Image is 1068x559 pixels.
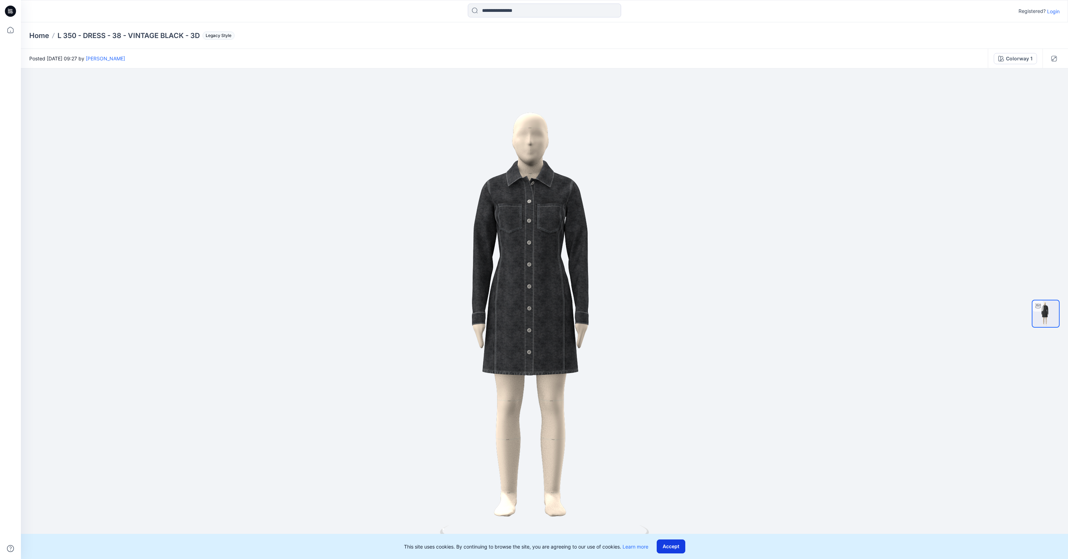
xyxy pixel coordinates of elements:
[200,31,235,40] button: Legacy Style
[86,55,125,61] a: [PERSON_NAME]
[404,543,648,550] p: This site uses cookies. By continuing to browse the site, you are agreeing to our use of cookies.
[318,87,771,541] img: eyJhbGciOiJIUzI1NiIsImtpZCI6IjAiLCJzbHQiOiJzZXMiLCJ0eXAiOiJKV1QifQ.eyJkYXRhIjp7InR5cGUiOiJzdG9yYW...
[657,539,685,553] button: Accept
[29,55,125,62] span: Posted [DATE] 09:27 by
[994,53,1037,64] button: Colorway 1
[203,31,235,40] span: Legacy Style
[1047,8,1060,15] p: Login
[1006,55,1032,62] div: Colorway 1
[29,31,49,40] a: Home
[623,544,648,550] a: Learn more
[1019,7,1046,15] p: Registered?
[1032,300,1059,327] img: turntable-08-09-2025-03:27:16
[58,31,200,40] p: L 350 - DRESS - 38 - VINTAGE BLACK - 3D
